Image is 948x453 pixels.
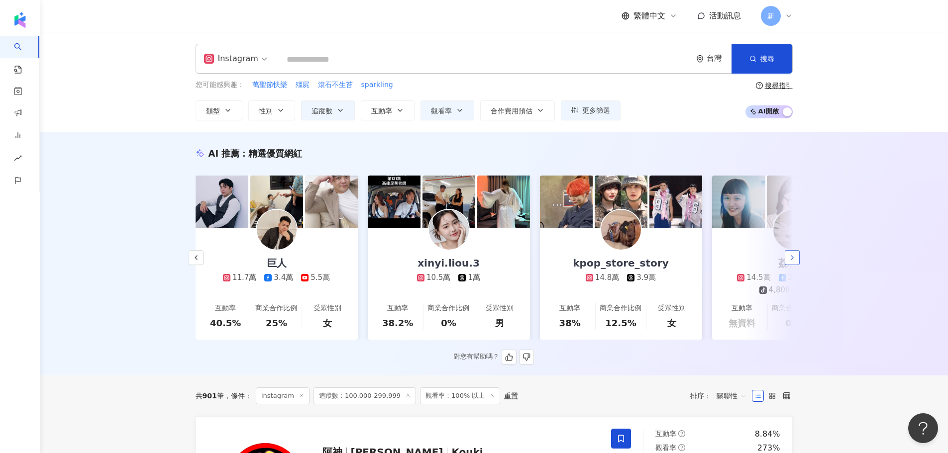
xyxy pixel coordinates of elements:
span: sparkling [361,80,393,90]
div: 8.84% [755,429,780,440]
div: 14.5萬 [746,272,770,283]
div: 台灣 [707,54,732,63]
button: 滾石不生苔 [317,80,353,91]
button: sparkling [361,80,394,91]
div: 3.9萬 [636,272,656,283]
div: AI 推薦 ： [209,147,303,160]
button: 殭屍 [295,80,310,91]
div: 無資料 [729,317,755,329]
span: question-circle [756,82,763,89]
img: post-image [477,176,530,228]
img: KOL Avatar [257,210,297,250]
div: 互動率 [387,303,408,313]
div: 1萬 [468,272,480,283]
span: Instagram [256,387,310,404]
span: 觀看率：100% 以上 [420,387,500,404]
span: question-circle [678,444,685,451]
span: 繁體中文 [633,10,665,21]
span: 觀看率 [655,444,676,452]
button: 觀看率 [421,100,474,120]
button: 性別 [248,100,295,120]
div: 商業合作比例 [255,303,297,313]
div: 40.5% [210,317,241,329]
span: rise [14,148,22,171]
img: post-image [595,176,647,228]
img: post-image [250,176,303,228]
div: Instagram [204,51,258,67]
div: 荔枝兒 [768,256,818,270]
img: post-image [540,176,593,228]
iframe: Help Scout Beacon - Open [908,413,938,443]
div: 共 筆 [196,392,224,400]
span: 新 [767,10,774,21]
button: 類型 [196,100,242,120]
div: 巨人 [257,256,297,270]
img: logo icon [12,12,28,28]
a: search [14,36,34,75]
img: post-image [712,176,765,228]
span: 殭屍 [296,80,310,90]
div: 男 [495,317,504,329]
div: 商業合作比例 [772,303,814,313]
div: 受眾性別 [658,303,686,313]
span: 合作費用預估 [491,107,532,115]
button: 搜尋 [732,44,792,74]
img: KOL Avatar [773,210,813,250]
div: 14.8萬 [595,272,619,283]
span: 互動率 [655,430,676,438]
div: 商業合作比例 [427,303,469,313]
a: 荔枝兒14.5萬29.3萬7.4萬4,8083.7萬互動率無資料商業合作比例0%受眾性別女 [712,228,874,340]
button: 追蹤數 [301,100,355,120]
div: 互動率 [559,303,580,313]
span: 觀看率 [431,107,452,115]
img: post-image [422,176,475,228]
a: xinyi.liou.310.5萬1萬互動率38.2%商業合作比例0%受眾性別男 [368,228,530,340]
button: 更多篩選 [561,100,621,120]
a: 巨人11.7萬3.4萬5.5萬互動率40.5%商業合作比例25%受眾性別女 [196,228,358,340]
div: 12.5% [605,317,636,329]
img: post-image [767,176,820,228]
div: 25% [266,317,287,329]
div: 商業合作比例 [600,303,641,313]
span: 您可能感興趣： [196,80,244,90]
div: 3.4萬 [274,272,293,283]
button: 互動率 [361,100,415,120]
div: 對您有幫助嗎？ [454,350,534,364]
img: post-image [368,176,421,228]
div: 女 [667,317,676,329]
img: post-image [649,176,702,228]
span: question-circle [678,430,685,437]
div: 38.2% [382,317,413,329]
div: 重置 [504,392,518,400]
div: 互動率 [215,303,236,313]
div: kpop_store_story [563,256,678,270]
div: 搜尋指引 [765,82,793,90]
span: 精選優質網紅 [248,148,302,159]
span: 類型 [206,107,220,115]
span: 追蹤數：100,000-299,999 [314,387,416,404]
div: 11.7萬 [232,272,256,283]
div: 4,808 [769,285,790,295]
span: 901 [203,392,217,400]
div: 受眾性別 [486,303,514,313]
span: 關聯性 [717,388,746,404]
img: post-image [196,176,248,228]
img: KOL Avatar [601,210,641,250]
div: 互動率 [732,303,752,313]
span: 條件 ： [224,392,252,400]
div: 0% [441,317,456,329]
span: 活動訊息 [709,11,741,20]
span: 搜尋 [760,55,774,63]
button: 萬聖節快樂 [252,80,288,91]
div: 29.3萬 [788,272,812,283]
span: environment [696,55,704,63]
div: 0% [785,317,801,329]
div: 排序： [690,388,752,404]
div: 受眾性別 [314,303,341,313]
span: 更多篩選 [582,106,610,114]
div: 38% [559,317,581,329]
a: kpop_store_story14.8萬3.9萬互動率38%商業合作比例12.5%受眾性別女 [540,228,702,340]
button: 合作費用預估 [480,100,555,120]
div: 5.5萬 [311,272,330,283]
img: post-image [305,176,358,228]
